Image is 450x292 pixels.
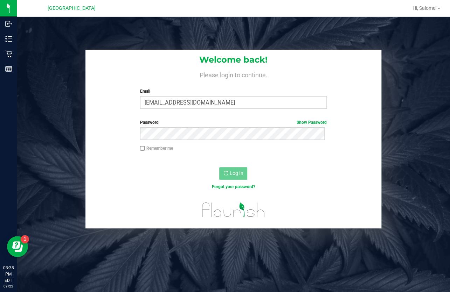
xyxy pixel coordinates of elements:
inline-svg: Inventory [5,35,12,42]
label: Email [140,88,327,94]
label: Remember me [140,145,173,151]
input: Remember me [140,146,145,151]
span: Log In [229,170,243,176]
span: [GEOGRAPHIC_DATA] [48,5,96,11]
a: Forgot your password? [212,184,255,189]
span: Password [140,120,159,125]
img: flourish_logo.svg [196,197,270,222]
h4: Please login to continue. [85,70,381,78]
p: 03:38 PM EDT [3,265,14,284]
inline-svg: Retail [5,50,12,57]
a: Show Password [297,120,327,125]
p: 09/22 [3,284,14,289]
h1: Welcome back! [85,55,381,64]
span: Hi, Salome! [413,5,437,11]
iframe: Resource center [7,236,28,257]
inline-svg: Reports [5,65,12,72]
iframe: Resource center unread badge [21,235,29,243]
inline-svg: Inbound [5,20,12,27]
button: Log In [219,167,247,180]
